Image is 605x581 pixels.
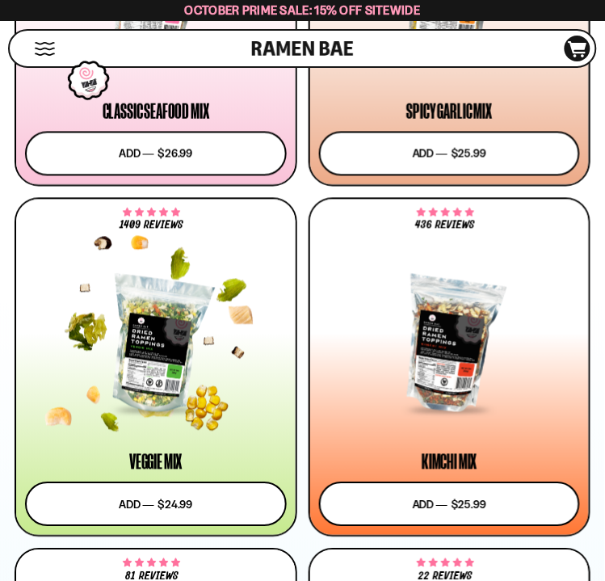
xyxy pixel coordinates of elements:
[422,453,477,472] div: Kimchi Mix
[123,210,180,217] span: 4.76 stars
[309,198,591,538] a: 4.76 stars 436 reviews Kimchi Mix Add ― $25.99
[417,561,474,567] span: 4.82 stars
[319,132,581,176] button: Add ― $25.99
[415,220,475,231] span: 436 reviews
[34,42,56,56] button: Mobile Menu Trigger
[15,198,297,538] a: 4.76 stars 1409 reviews Veggie Mix Add ― $24.99
[129,453,182,472] div: Veggie Mix
[407,102,492,121] div: Spicy Garlic Mix
[25,482,287,527] button: Add ― $24.99
[25,132,287,176] button: Add ― $26.99
[185,2,421,18] span: October Prime Sale: 15% off Sitewide
[417,210,474,217] span: 4.76 stars
[319,482,581,527] button: Add ― $25.99
[103,102,209,121] div: Classic Seafood Mix
[120,220,183,231] span: 1409 reviews
[123,561,180,567] span: 4.83 stars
